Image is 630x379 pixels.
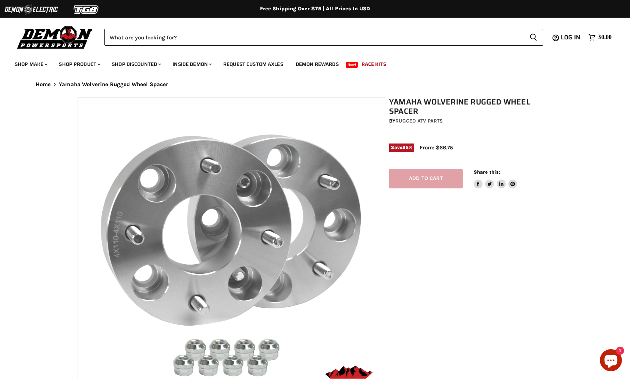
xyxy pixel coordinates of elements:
div: Free Shipping Over $75 | All Prices In USD [21,6,609,12]
a: Shop Product [53,57,105,72]
span: New! [346,62,358,68]
a: $0.00 [585,32,615,43]
input: Search [104,29,524,46]
span: Save % [389,144,414,152]
div: by [389,117,557,125]
span: From: $66.75 [420,144,453,151]
a: Log in [558,34,585,41]
form: Product [104,29,543,46]
h1: Yamaha Wolverine Rugged Wheel Spacer [389,98,557,116]
img: TGB Logo 2 [59,3,114,17]
img: Demon Powersports [15,24,95,50]
a: Shop Make [9,57,52,72]
span: Log in [561,33,580,42]
span: 25 [402,145,408,150]
nav: Breadcrumbs [21,81,609,88]
span: Share this: [474,169,500,175]
a: Race Kits [356,57,392,72]
img: Demon Electric Logo 2 [4,3,59,17]
a: Home [36,81,51,88]
ul: Main menu [9,54,610,72]
aside: Share this: [474,169,517,188]
a: Inside Demon [167,57,216,72]
span: $0.00 [598,34,612,41]
a: Rugged ATV Parts [395,118,443,124]
a: Request Custom Axles [218,57,289,72]
button: Search [524,29,543,46]
inbox-online-store-chat: Shopify online store chat [598,349,624,373]
a: Shop Discounted [106,57,165,72]
span: Yamaha Wolverine Rugged Wheel Spacer [59,81,168,88]
a: Demon Rewards [290,57,344,72]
